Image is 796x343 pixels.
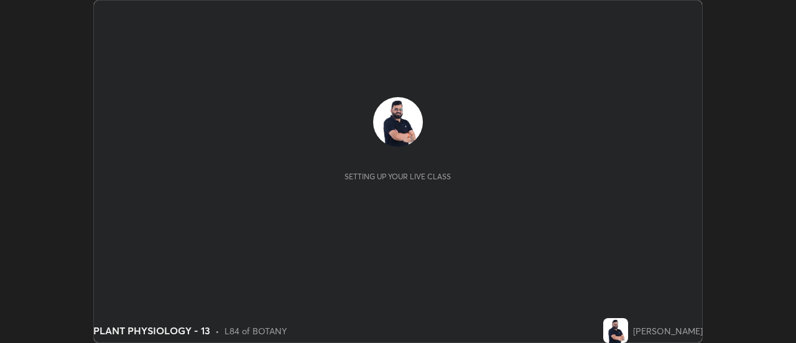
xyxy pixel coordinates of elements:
[603,318,628,343] img: d98aa69fbffa4e468a8ec30e0ca3030a.jpg
[224,324,287,337] div: L84 of BOTANY
[345,172,451,181] div: Setting up your live class
[93,323,210,338] div: PLANT PHYSIOLOGY - 13
[633,324,703,337] div: [PERSON_NAME]
[215,324,220,337] div: •
[373,97,423,147] img: d98aa69fbffa4e468a8ec30e0ca3030a.jpg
